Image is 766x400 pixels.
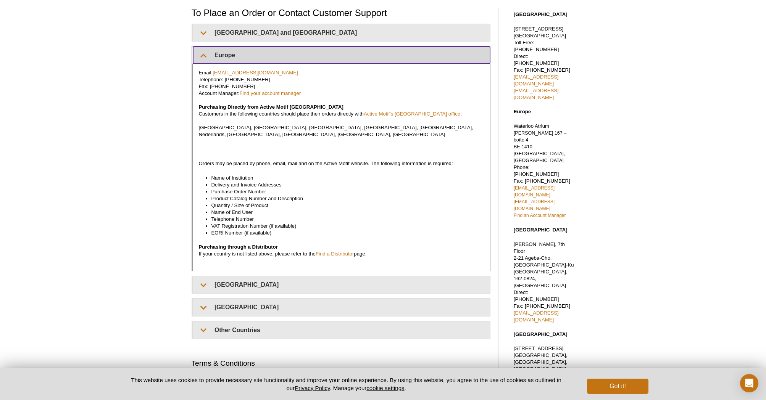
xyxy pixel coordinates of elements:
[211,182,477,188] li: Delivery and Invoice Addresses
[587,379,648,394] button: Got it!
[211,175,477,182] li: Name of Institution
[193,276,490,293] summary: [GEOGRAPHIC_DATA]
[514,213,566,218] a: Find an Account Manager
[193,24,490,41] summary: [GEOGRAPHIC_DATA] and [GEOGRAPHIC_DATA]
[514,74,559,87] a: [EMAIL_ADDRESS][DOMAIN_NAME]
[211,195,477,202] li: Product Catalog Number and Description
[211,216,477,223] li: Telephone Number
[316,251,354,257] a: Find a Distributor
[211,209,477,216] li: Name of End User
[514,199,555,211] a: [EMAIL_ADDRESS][DOMAIN_NAME]
[740,374,758,392] div: Open Intercom Messenger
[193,299,490,316] summary: [GEOGRAPHIC_DATA]
[514,310,559,323] a: [EMAIL_ADDRESS][DOMAIN_NAME]
[514,88,559,100] a: [EMAIL_ADDRESS][DOMAIN_NAME]
[295,385,330,391] a: Privacy Policy
[211,202,477,209] li: Quantity / Size of Product
[514,11,568,17] strong: [GEOGRAPHIC_DATA]
[199,69,484,138] p: Email: Telephone: [PHONE_NUMBER] Fax: [PHONE_NUMBER] Account Manager: Customers in the following ...
[211,188,477,195] li: Purchase Order Number
[193,47,490,64] summary: Europe
[118,376,575,392] p: This website uses cookies to provide necessary site functionality and improve your online experie...
[514,331,568,337] strong: [GEOGRAPHIC_DATA]
[193,321,490,339] summary: Other Countries
[199,244,278,250] span: Purchasing through a Distributor
[514,130,567,163] span: [PERSON_NAME] 167 – boîte 4 BE-1410 [GEOGRAPHIC_DATA], [GEOGRAPHIC_DATA]
[199,160,484,167] p: Orders may be placed by phone, email, mail and on the Active Motif website. The following informa...
[364,111,460,117] a: Active Motif's [GEOGRAPHIC_DATA] office
[514,26,575,101] p: [STREET_ADDRESS] [GEOGRAPHIC_DATA] Toll Free: [PHONE_NUMBER] Direct: [PHONE_NUMBER] Fax: [PHONE_N...
[192,8,490,19] h1: To Place an Order or Contact Customer Support
[514,109,531,114] strong: Europe
[213,70,298,76] a: [EMAIL_ADDRESS][DOMAIN_NAME]
[211,223,477,230] li: VAT Registration Number (if available)
[514,227,568,233] strong: [GEOGRAPHIC_DATA]
[240,90,301,96] a: Find your account manager
[514,185,555,198] a: [EMAIL_ADDRESS][DOMAIN_NAME]
[211,230,477,236] li: EORI Number (if available)
[514,241,575,323] p: [PERSON_NAME], 7th Floor 2-21 Ageba-Cho, [GEOGRAPHIC_DATA]-Ku [GEOGRAPHIC_DATA], 162-0824, [GEOGR...
[366,385,404,391] button: cookie settings
[514,123,575,219] p: Waterloo Atrium Phone: [PHONE_NUMBER] Fax: [PHONE_NUMBER]
[199,104,343,110] span: Purchasing Directly from Active Motif [GEOGRAPHIC_DATA]
[192,358,490,368] h2: Terms & Conditions
[199,244,484,257] p: If your country is not listed above, please refer to the page.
